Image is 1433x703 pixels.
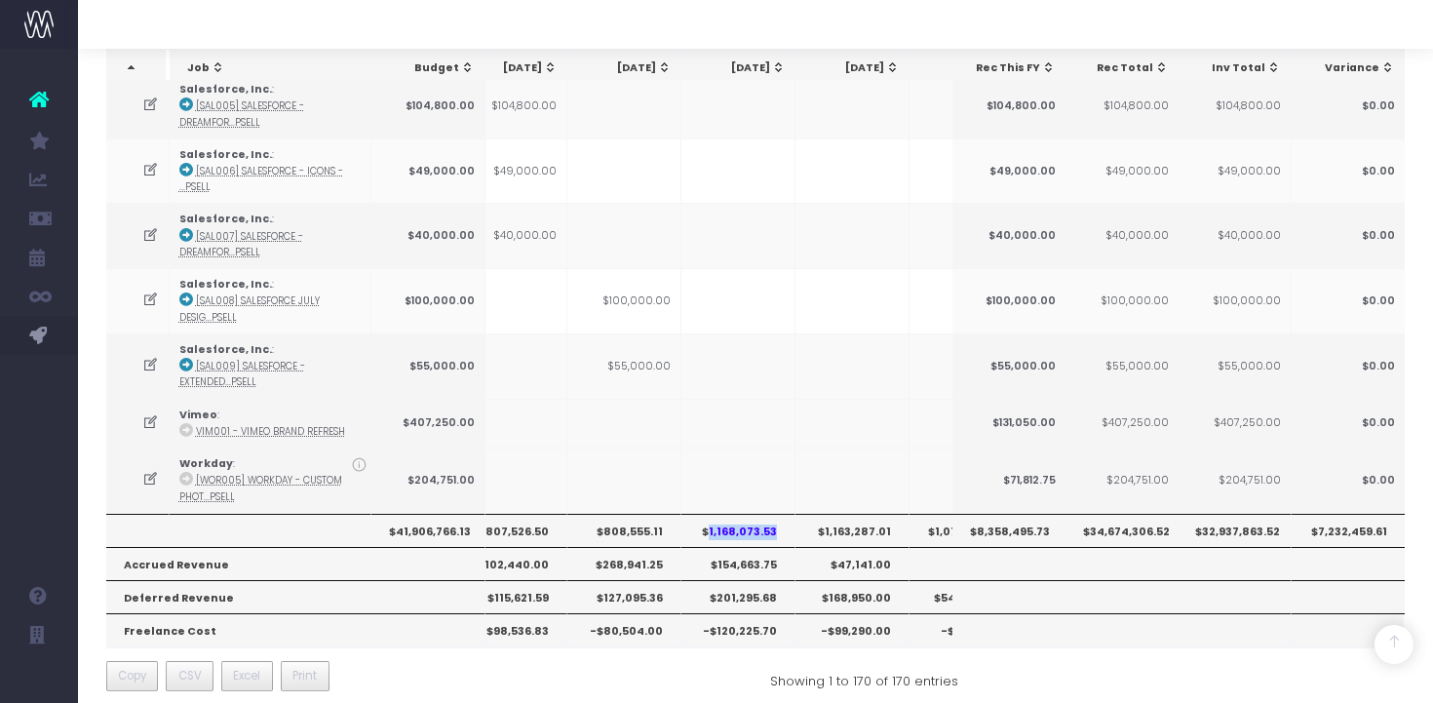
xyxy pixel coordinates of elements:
[1065,268,1179,333] td: $100,000.00
[681,613,795,646] th: -$120,225.70
[1177,448,1291,513] td: $204,751.00
[170,333,371,399] td: :
[179,360,305,388] abbr: [SAL009] Salesforce - Extended July Support - Brand - Upsell
[567,613,681,646] th: -$80,504.00
[951,399,1065,448] td: $131,050.00
[770,661,958,691] div: Showing 1 to 170 of 170 entries
[179,294,320,323] abbr: [SAL008] Salesforce July Design Support - Brand - Upsell
[170,73,371,138] td: :
[453,613,567,646] th: -$98,536.83
[453,547,567,580] th: $102,440.00
[455,50,569,87] th: Jun 25: activate to sort column ascending
[1065,399,1179,448] td: $407,250.00
[170,399,371,448] td: :
[281,661,329,692] button: Print
[796,50,910,87] th: Sep 25: activate to sort column ascending
[371,268,485,333] td: $100,000.00
[106,547,485,580] th: Accrued Revenue
[567,333,681,399] td: $55,000.00
[568,50,682,87] th: Jul 25: activate to sort column ascending
[179,408,217,422] strong: Vimeo
[681,580,795,613] th: $201,295.68
[567,268,681,333] td: $100,000.00
[1291,138,1405,204] td: $0.00
[118,667,146,684] span: Copy
[453,73,567,138] td: $104,800.00
[1065,50,1180,87] th: Rec Total: activate to sort column ascending
[795,547,910,580] th: $47,141.00
[371,203,485,268] td: $40,000.00
[106,50,166,87] th: : activate to sort column descending
[567,547,681,580] th: $268,941.25
[951,138,1065,204] td: $49,000.00
[682,50,796,87] th: Aug 25: activate to sort column ascending
[795,514,910,547] th: $1,163,287.01
[179,342,272,357] strong: Salesforce, Inc.
[1065,203,1179,268] td: $40,000.00
[951,333,1065,399] td: $55,000.00
[389,60,475,76] div: Budget
[371,138,485,204] td: $49,000.00
[928,60,1014,76] div: [DATE]
[179,456,233,471] strong: Workday
[170,203,371,268] td: :
[910,613,1024,646] th: -$4,250.00
[567,580,681,613] th: $127,095.36
[1177,333,1291,399] td: $55,000.00
[221,661,273,692] button: Excel
[106,580,485,613] th: Deferred Revenue
[1195,60,1281,76] div: Inv Total
[1177,268,1291,333] td: $100,000.00
[106,661,159,692] button: Copy
[1065,73,1179,138] td: $104,800.00
[1308,60,1394,76] div: Variance
[1291,73,1405,138] td: $0.00
[586,60,672,76] div: [DATE]
[292,667,317,684] span: Print
[170,50,377,87] th: Job: activate to sort column ascending
[166,661,213,692] button: CSV
[814,60,900,76] div: [DATE]
[179,82,272,97] strong: Salesforce, Inc.
[371,399,485,448] td: $407,250.00
[179,165,343,193] abbr: [SAL006] Salesforce - Icons - Brand - Upsell
[1291,50,1405,87] th: Variance: activate to sort column ascending
[951,73,1065,138] td: $104,800.00
[795,580,910,613] th: $168,950.00
[567,514,681,547] th: $808,555.11
[179,230,303,258] abbr: [SAL007] Salesforce - Dreamforce Sprint - Brand - Upsell
[473,60,559,76] div: [DATE]
[1291,399,1405,448] td: $0.00
[178,667,202,684] span: CSV
[1177,73,1291,138] td: $104,800.00
[910,514,1024,547] th: $1,079,789.25
[910,50,1025,87] th: Oct 25: activate to sort column ascending
[951,203,1065,268] td: $40,000.00
[952,50,1066,87] th: Rec This FY: activate to sort column ascending
[170,268,371,333] td: :
[196,425,345,438] abbr: VIM001 - Vimeo Brand Refresh
[233,667,260,684] span: Excel
[1291,514,1405,547] th: $7,232,459.61
[910,580,1024,613] th: $547,457.00
[681,547,795,580] th: $154,663.75
[1291,333,1405,399] td: $0.00
[1177,514,1291,547] th: $32,937,863.52
[1291,268,1405,333] td: $0.00
[371,514,485,547] th: $41,906,766.13
[1177,399,1291,448] td: $407,250.00
[1065,448,1179,513] td: $204,751.00
[795,613,910,646] th: -$99,290.00
[970,60,1056,76] div: Rec This FY
[371,333,485,399] td: $55,000.00
[179,99,304,128] abbr: [SAL005] Salesforce - Dreamforce Theme - Brand - Upsell
[1065,138,1179,204] td: $49,000.00
[1177,138,1291,204] td: $49,000.00
[170,138,371,204] td: :
[1291,203,1405,268] td: $0.00
[187,60,367,76] div: Job
[179,277,272,292] strong: Salesforce, Inc.
[1178,50,1292,87] th: Inv Total: activate to sort column ascending
[453,138,567,204] td: $49,000.00
[371,50,485,87] th: Budget: activate to sort column ascending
